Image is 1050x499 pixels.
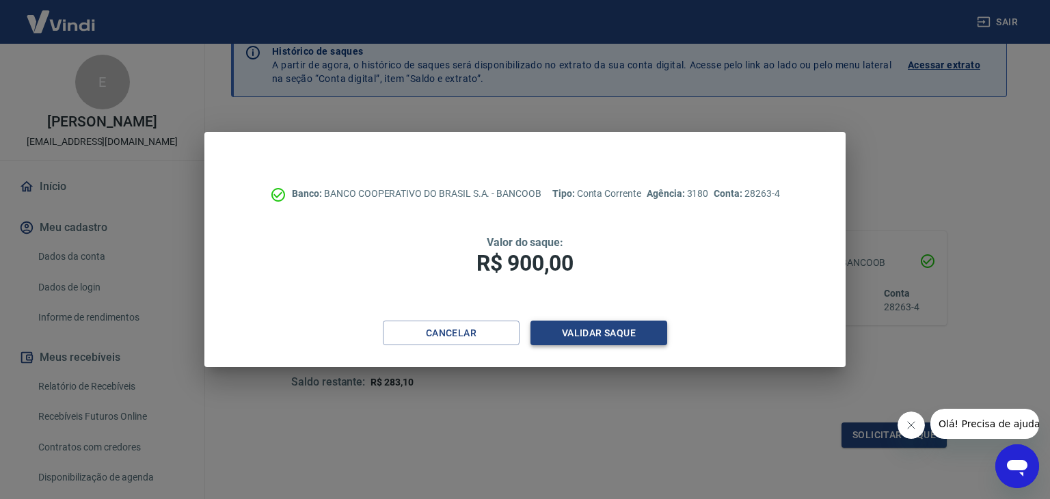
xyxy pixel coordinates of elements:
[714,188,744,199] span: Conta:
[8,10,115,21] span: Olá! Precisa de ajuda?
[292,188,324,199] span: Banco:
[714,187,779,201] p: 28263-4
[476,250,574,276] span: R$ 900,00
[898,412,925,439] iframe: Fechar mensagem
[552,188,577,199] span: Tipo:
[647,187,708,201] p: 3180
[530,321,667,346] button: Validar saque
[995,444,1039,488] iframe: Botão para abrir a janela de mensagens
[647,188,687,199] span: Agência:
[292,187,541,201] p: BANCO COOPERATIVO DO BRASIL S.A. - BANCOOB
[383,321,520,346] button: Cancelar
[930,409,1039,439] iframe: Mensagem da empresa
[487,236,563,249] span: Valor do saque:
[552,187,641,201] p: Conta Corrente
